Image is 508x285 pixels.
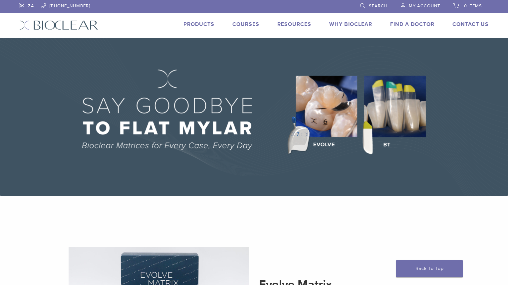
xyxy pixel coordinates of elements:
span: My Account [409,3,440,9]
img: Bioclear [19,20,98,30]
a: Resources [277,21,311,28]
span: Search [369,3,387,9]
a: Courses [232,21,259,28]
span: 0 items [464,3,482,9]
a: Why Bioclear [329,21,372,28]
a: Contact Us [452,21,489,28]
a: Products [183,21,214,28]
a: Find A Doctor [390,21,434,28]
a: Back To Top [396,260,463,277]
